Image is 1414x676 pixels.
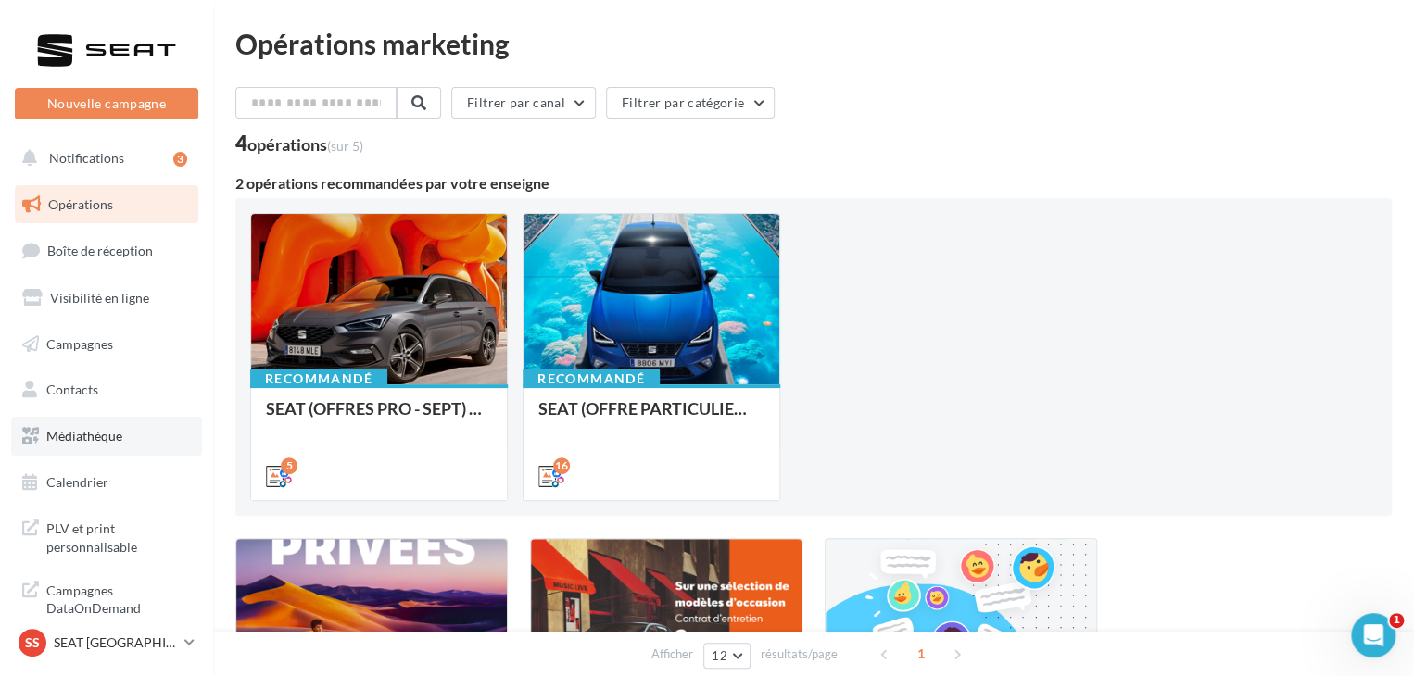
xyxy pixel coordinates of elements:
[451,87,596,119] button: Filtrer par canal
[761,645,838,663] span: résultats/page
[54,633,177,652] p: SEAT [GEOGRAPHIC_DATA]
[651,645,693,663] span: Afficher
[11,325,202,364] a: Campagnes
[281,457,297,474] div: 5
[606,87,775,119] button: Filtrer par catégorie
[11,139,195,178] button: Notifications 3
[712,648,727,663] span: 12
[906,639,936,669] span: 1
[46,382,98,397] span: Contacts
[46,474,108,490] span: Calendrier
[11,463,202,502] a: Calendrier
[523,369,660,389] div: Recommandé
[11,279,202,318] a: Visibilité en ligne
[46,578,191,618] span: Campagnes DataOnDemand
[11,508,202,563] a: PLV et print personnalisable
[11,570,202,625] a: Campagnes DataOnDemand
[247,136,363,153] div: opérations
[47,243,153,258] span: Boîte de réception
[703,643,751,669] button: 12
[1389,613,1404,628] span: 1
[11,185,202,224] a: Opérations
[48,196,113,212] span: Opérations
[50,290,149,306] span: Visibilité en ligne
[46,516,191,556] span: PLV et print personnalisable
[15,88,198,119] button: Nouvelle campagne
[11,417,202,456] a: Médiathèque
[49,150,124,166] span: Notifications
[15,625,198,660] a: SS SEAT [GEOGRAPHIC_DATA]
[250,369,387,389] div: Recommandé
[553,457,570,474] div: 16
[235,176,1392,191] div: 2 opérations recommandées par votre enseigne
[11,231,202,270] a: Boîte de réception
[327,138,363,154] span: (sur 5)
[235,133,363,154] div: 4
[1351,613,1395,657] iframe: Intercom live chat
[538,399,764,436] div: SEAT (OFFRE PARTICULIER - SEPT) - SOCIAL MEDIA
[266,399,492,436] div: SEAT (OFFRES PRO - SEPT) - SOCIAL MEDIA
[46,335,113,351] span: Campagnes
[11,370,202,409] a: Contacts
[235,30,1392,57] div: Opérations marketing
[25,633,40,652] span: SS
[173,152,187,167] div: 3
[46,428,122,444] span: Médiathèque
